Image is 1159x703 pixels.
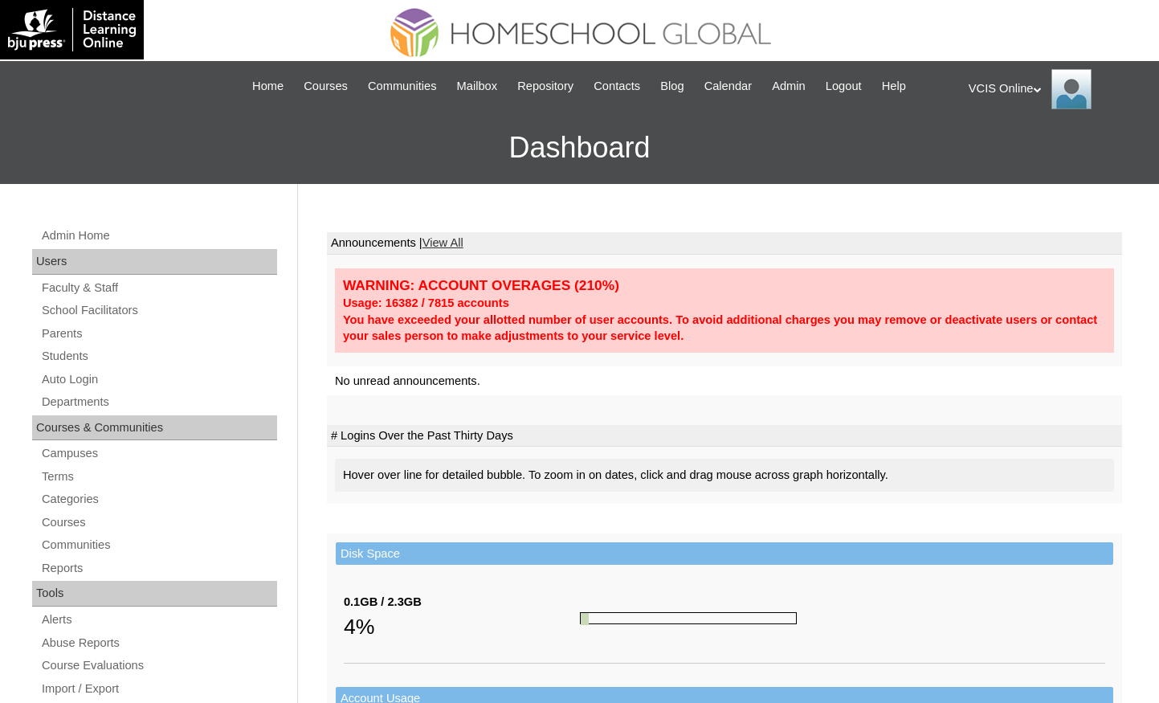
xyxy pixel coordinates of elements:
[368,77,437,96] span: Communities
[32,249,277,275] div: Users
[32,415,277,441] div: Courses & Communities
[40,610,277,630] a: Alerts
[40,467,277,487] a: Terms
[696,77,760,96] a: Calendar
[660,77,684,96] span: Blog
[40,513,277,533] a: Courses
[509,77,582,96] a: Repository
[335,459,1114,492] div: Hover over line for detailed bubble. To zoom in on dates, click and drag mouse across graph horiz...
[343,276,1106,295] div: WARNING: ACCOUNT OVERAGES (210%)
[327,425,1122,448] td: # Logins Over the Past Thirty Days
[40,489,277,509] a: Categories
[704,77,752,96] span: Calendar
[517,77,573,96] span: Repository
[40,324,277,344] a: Parents
[40,656,277,676] a: Course Evaluations
[422,236,463,249] a: View All
[874,77,914,96] a: Help
[1051,69,1092,109] img: VCIS Online Admin
[449,77,506,96] a: Mailbox
[344,611,580,643] div: 4%
[652,77,692,96] a: Blog
[40,558,277,578] a: Reports
[457,77,498,96] span: Mailbox
[343,312,1106,345] div: You have exceeded your allotted number of user accounts. To avoid additional charges you may remo...
[40,278,277,298] a: Faculty & Staff
[594,77,640,96] span: Contacts
[360,77,445,96] a: Communities
[586,77,648,96] a: Contacts
[8,8,136,51] img: logo-white.png
[40,392,277,412] a: Departments
[40,346,277,366] a: Students
[8,112,1151,184] h3: Dashboard
[882,77,906,96] span: Help
[252,77,284,96] span: Home
[40,633,277,653] a: Abuse Reports
[764,77,814,96] a: Admin
[327,366,1122,396] td: No unread announcements.
[40,226,277,246] a: Admin Home
[327,232,1122,255] td: Announcements |
[296,77,356,96] a: Courses
[772,77,806,96] span: Admin
[40,300,277,321] a: School Facilitators
[826,77,862,96] span: Logout
[40,535,277,555] a: Communities
[304,77,348,96] span: Courses
[40,443,277,464] a: Campuses
[32,581,277,607] div: Tools
[336,542,1113,566] td: Disk Space
[818,77,870,96] a: Logout
[343,296,509,309] strong: Usage: 16382 / 7815 accounts
[344,594,580,611] div: 0.1GB / 2.3GB
[244,77,292,96] a: Home
[969,69,1143,109] div: VCIS Online
[40,679,277,699] a: Import / Export
[40,370,277,390] a: Auto Login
